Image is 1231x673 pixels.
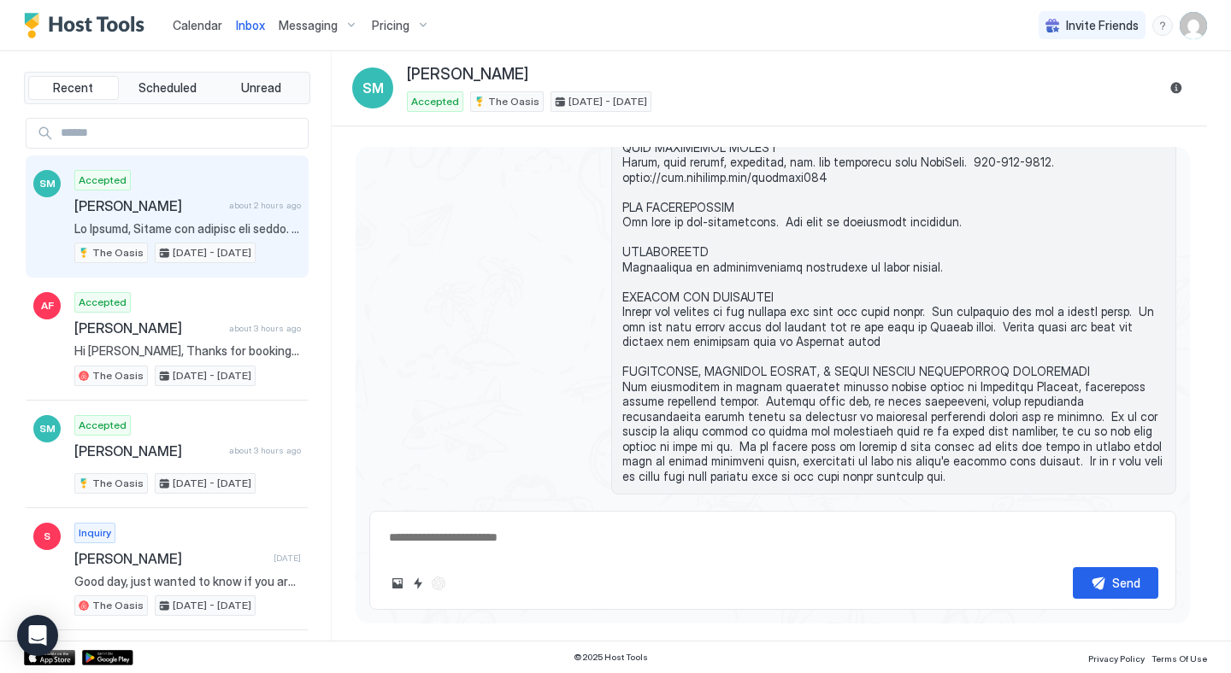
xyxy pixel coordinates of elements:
[79,525,111,541] span: Inquiry
[362,78,384,98] span: SM
[568,94,647,109] span: [DATE] - [DATE]
[1112,574,1140,592] div: Send
[92,476,144,491] span: The Oasis
[74,442,222,459] span: [PERSON_NAME]
[122,76,213,100] button: Scheduled
[138,80,197,96] span: Scheduled
[82,650,133,665] a: Google Play Store
[74,319,222,336] span: [PERSON_NAME]
[54,119,308,148] input: Input Field
[1151,648,1207,666] a: Terms Of Use
[74,343,301,359] span: Hi [PERSON_NAME], Thanks for booking our place. You are welcome to check-in anytime after 3PM [DA...
[488,94,539,109] span: The Oasis
[44,529,50,544] span: S
[1180,12,1207,39] div: User profile
[1166,78,1187,98] button: Reservation information
[41,298,54,313] span: AF
[74,221,301,237] span: Lo Ipsumd, Sitame con adipisc eli seddo. Ei'te incidid utl etdo magnaa Eni Admin ven quis no exer...
[92,598,144,613] span: The Oasis
[372,18,409,33] span: Pricing
[1151,653,1207,664] span: Terms Of Use
[236,16,265,34] a: Inbox
[74,550,267,567] span: [PERSON_NAME]
[241,80,281,96] span: Unread
[79,418,127,433] span: Accepted
[407,65,528,85] span: [PERSON_NAME]
[229,445,301,456] span: about 3 hours ago
[39,176,56,191] span: SM
[39,421,56,436] span: SM
[279,18,338,33] span: Messaging
[92,368,144,383] span: The Oasis
[24,650,75,665] a: App Store
[79,173,127,188] span: Accepted
[1073,567,1158,599] button: Send
[173,16,222,34] a: Calendar
[173,245,251,260] span: [DATE] - [DATE]
[92,245,144,260] span: The Oasis
[1088,648,1145,666] a: Privacy Policy
[173,368,251,383] span: [DATE] - [DATE]
[574,652,648,663] span: © 2025 Host Tools
[79,295,127,310] span: Accepted
[387,573,408,594] button: Upload image
[411,94,459,109] span: Accepted
[17,615,58,656] div: Open Intercom Messenger
[229,200,301,211] span: about 2 hours ago
[408,573,428,594] button: Quick reply
[24,72,310,104] div: tab-group
[173,598,251,613] span: [DATE] - [DATE]
[1152,15,1173,36] div: menu
[1088,653,1145,664] span: Privacy Policy
[28,76,119,100] button: Recent
[53,80,93,96] span: Recent
[74,574,301,589] span: Good day, just wanted to know if you are flexible with the rates and work with other budgets. Som...
[24,13,152,38] a: Host Tools Logo
[1066,18,1139,33] span: Invite Friends
[173,476,251,491] span: [DATE] - [DATE]
[173,18,222,32] span: Calendar
[215,76,306,100] button: Unread
[236,18,265,32] span: Inbox
[74,197,222,214] span: [PERSON_NAME]
[229,323,301,334] span: about 3 hours ago
[274,553,301,564] span: [DATE]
